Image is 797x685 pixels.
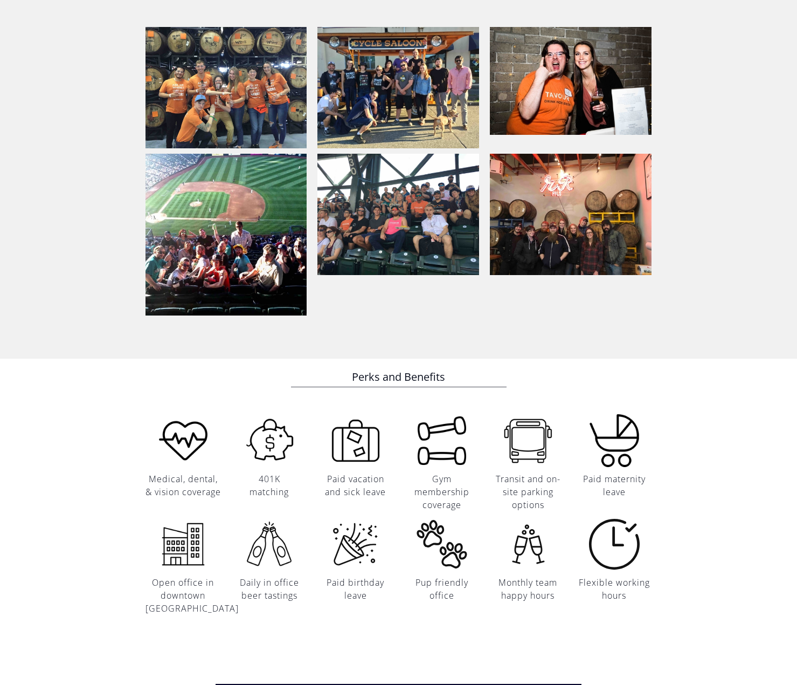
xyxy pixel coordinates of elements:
h6: Pup friendly office [404,576,480,602]
h6: Medical, dental, & vision coverage [145,472,221,498]
h6: Paid maternity leave [577,472,652,498]
h6: Paid birthday leave [318,576,393,602]
h6: Paid vacation and sick leave [318,472,393,498]
h6: Flexible working hours [577,576,652,602]
h6: 401K matching [232,472,307,498]
h6: Daily in office beer tastings [232,576,307,602]
h6: Open office in downtown [GEOGRAPHIC_DATA] [145,576,221,615]
h6: Transit and on-site parking options [490,472,566,511]
h6: Gym membership coverage [404,472,480,511]
h6: Monthly team happy hours [490,576,566,602]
